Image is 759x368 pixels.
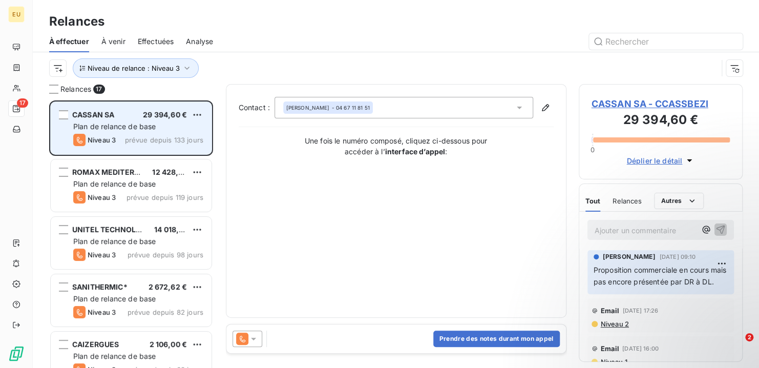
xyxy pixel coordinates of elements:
span: 14 018,99 € [154,225,195,234]
span: Niveau 3 [88,308,116,316]
span: 12 428,37 € [152,168,194,176]
span: 29 394,60 € [143,110,187,119]
h3: Relances [49,12,104,31]
span: Plan de relance de base [73,179,156,188]
span: Analyse [186,36,213,47]
span: ROMAX MEDITERRANEE [72,168,159,176]
span: 2 672,62 € [149,282,187,291]
strong: interface d’appel [385,147,446,156]
span: Niveau 3 [88,251,116,259]
span: 2 106,00 € [150,340,187,349]
span: prévue depuis 119 jours [126,193,203,201]
span: prévue depuis 98 jours [128,251,203,259]
span: Plan de relance de base [73,237,156,246]
label: Contact : [239,103,275,113]
span: Plan de relance de base [73,294,156,303]
span: [PERSON_NAME] [286,104,330,111]
span: Relances [613,197,642,205]
input: Rechercher [589,33,743,50]
iframe: Intercom notifications message [554,269,759,340]
span: CASSAN SA - CCASSBEZI [592,97,730,111]
span: CAIZERGUES [72,340,119,349]
button: Prendre des notes durant mon appel [433,331,560,347]
span: Email [601,344,620,353]
span: Proposition commerciale en cours mais pas encore présentée par DR à DL. [594,265,729,286]
span: prévue depuis 82 jours [128,308,203,316]
span: prévue depuis 133 jours [125,136,203,144]
span: [PERSON_NAME] [603,252,656,261]
span: Déplier le détail [626,155,682,166]
span: CASSAN SA [72,110,114,119]
span: Tout [585,197,601,205]
span: 17 [93,85,104,94]
span: À venir [101,36,125,47]
span: [DATE] 09:10 [659,254,695,260]
button: Autres [654,193,704,209]
span: Niveau 3 [88,136,116,144]
p: Une fois le numéro composé, cliquez ci-dessous pour accéder à l’ : [293,135,498,157]
iframe: Intercom live chat [724,333,749,358]
span: Plan de relance de base [73,122,156,131]
span: Niveau 1 [600,358,627,366]
img: Logo LeanPay [8,345,25,362]
span: Plan de relance de base [73,352,156,360]
div: grid [49,100,213,368]
span: SANITHERMIC* [72,282,128,291]
span: Niveau de relance : Niveau 3 [88,64,180,72]
span: Effectuées [138,36,174,47]
div: - 04 67 11 81 51 [286,104,370,111]
button: Niveau de relance : Niveau 3 [73,58,199,78]
span: [DATE] 16:00 [622,345,659,352]
span: Niveau 3 [88,193,116,201]
div: EU [8,6,25,23]
span: 17 [17,98,28,108]
button: Déplier le détail [623,155,698,167]
span: 2 [745,333,753,341]
span: UNITEL TECHNOLOGIES * [72,225,164,234]
span: À effectuer [49,36,89,47]
h3: 29 394,60 € [592,111,730,131]
span: Relances [60,84,91,94]
span: 0 [591,146,595,154]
